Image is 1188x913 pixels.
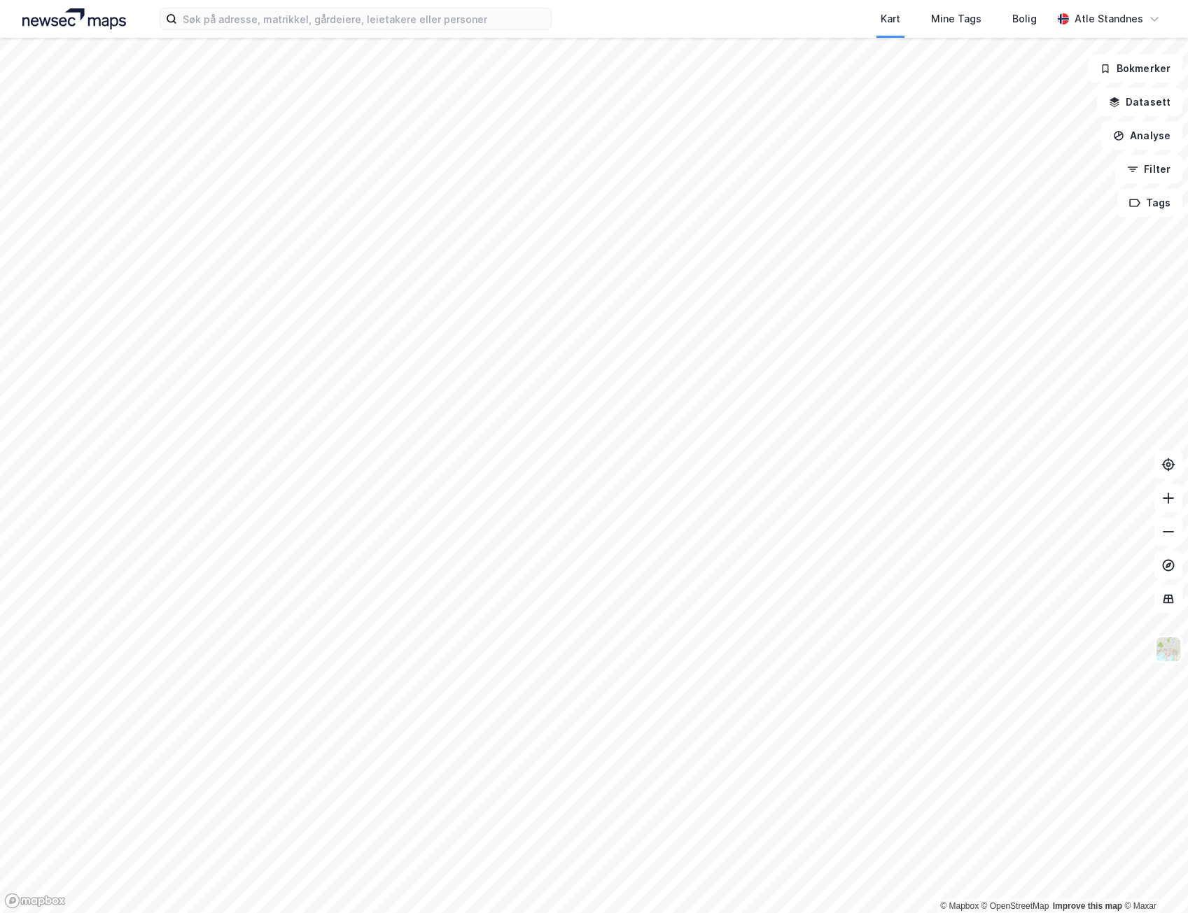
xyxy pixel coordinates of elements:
[177,8,551,29] input: Søk på adresse, matrikkel, gårdeiere, leietakere eller personer
[981,901,1049,911] a: OpenStreetMap
[1088,55,1182,83] button: Bokmerker
[1101,122,1182,150] button: Analyse
[931,10,981,27] div: Mine Tags
[881,10,900,27] div: Kart
[1118,846,1188,913] iframe: Chat Widget
[1155,636,1182,663] img: Z
[1053,901,1122,911] a: Improve this map
[4,893,66,909] a: Mapbox homepage
[1097,88,1182,116] button: Datasett
[1117,189,1182,217] button: Tags
[22,8,126,29] img: logo.a4113a55bc3d86da70a041830d287a7e.svg
[1075,10,1143,27] div: Atle Standnes
[940,901,979,911] a: Mapbox
[1115,155,1182,183] button: Filter
[1012,10,1037,27] div: Bolig
[1118,846,1188,913] div: Kontrollprogram for chat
